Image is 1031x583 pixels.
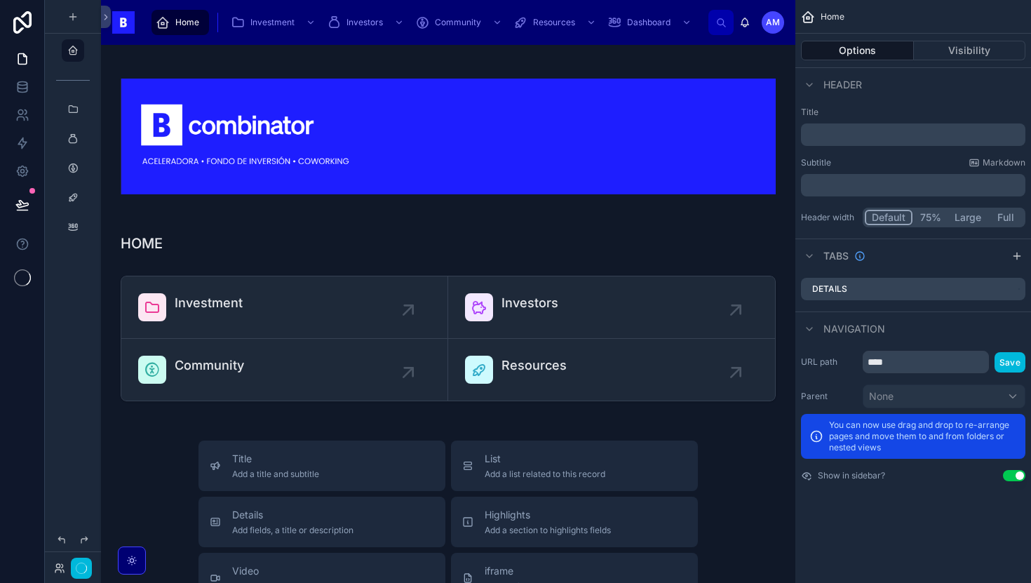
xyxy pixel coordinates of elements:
a: Resources [509,10,603,35]
span: Add fields, a title or description [232,525,353,536]
span: Community [435,17,481,28]
label: Header width [801,212,857,223]
button: Visibility [914,41,1026,60]
div: scrollable content [801,123,1025,146]
div: scrollable content [146,7,708,38]
span: Dashboard [627,17,671,28]
span: None [869,389,894,403]
a: Dashboard [603,10,699,35]
span: Navigation [823,322,885,336]
a: Investors [323,10,411,35]
button: Save [995,352,1025,373]
span: Details [232,508,353,522]
a: Home [151,10,209,35]
span: iframe [485,564,570,578]
span: Investment [250,17,295,28]
span: Add a title and subtitle [232,469,319,480]
span: Header [823,78,862,92]
button: Default [865,210,912,225]
button: Large [948,210,988,225]
button: Options [801,41,914,60]
span: Video [232,564,313,578]
label: Parent [801,391,857,402]
label: URL path [801,356,857,368]
button: ListAdd a list related to this record [451,441,698,491]
span: Highlights [485,508,611,522]
span: List [485,452,605,466]
span: Tabs [823,249,849,263]
a: Investment [227,10,323,35]
span: Markdown [983,157,1025,168]
div: scrollable content [801,174,1025,196]
span: Title [232,452,319,466]
a: Community [411,10,509,35]
span: Home [175,17,199,28]
button: TitleAdd a title and subtitle [198,441,445,491]
button: None [863,384,1025,408]
p: You can now use drag and drop to re-arrange pages and move them to and from folders or nested views [829,420,1017,453]
label: Title [801,107,1025,118]
label: Subtitle [801,157,831,168]
button: DetailsAdd fields, a title or description [198,497,445,547]
img: App logo [112,11,135,34]
span: Resources [533,17,575,28]
span: Add a list related to this record [485,469,605,480]
span: Home [821,11,844,22]
button: Full [988,210,1023,225]
label: Details [812,283,847,295]
span: AM [766,17,780,28]
button: 75% [912,210,948,225]
button: HighlightsAdd a section to highlights fields [451,497,698,547]
a: Markdown [969,157,1025,168]
label: Show in sidebar? [818,470,885,481]
span: Investors [346,17,383,28]
span: Add a section to highlights fields [485,525,611,536]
